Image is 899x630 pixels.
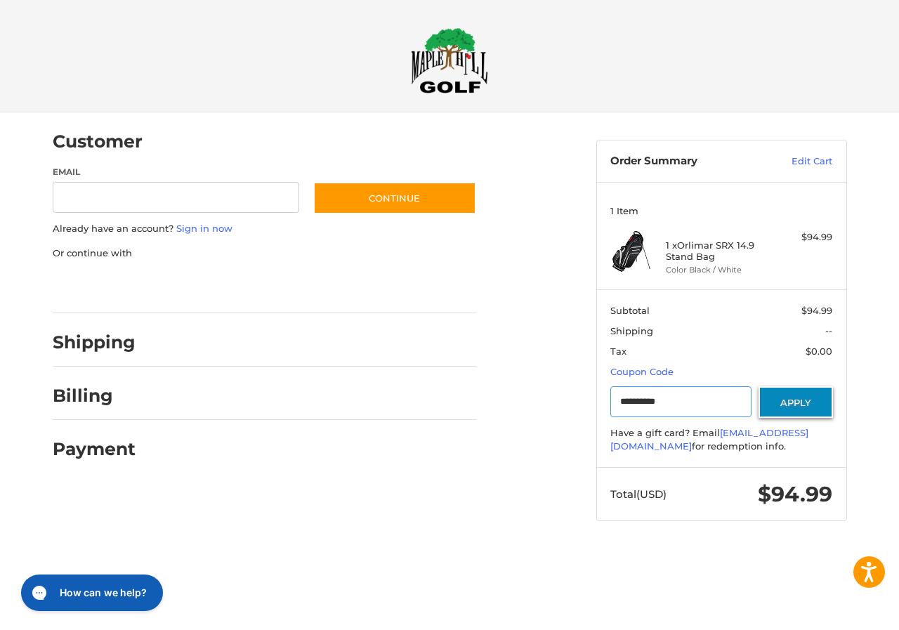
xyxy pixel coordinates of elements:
span: -- [825,325,832,336]
span: $0.00 [806,346,832,357]
a: Edit Cart [761,155,832,169]
span: $94.99 [758,481,832,507]
a: Coupon Code [610,366,674,377]
p: Already have an account? [53,222,476,236]
button: Apply [759,386,833,418]
h2: Billing [53,385,135,407]
iframe: PayPal-paylater [167,274,273,299]
iframe: PayPal-paypal [48,274,153,299]
h2: Shipping [53,332,136,353]
h3: 1 Item [610,205,832,216]
iframe: Gorgias live chat messenger [14,570,169,616]
h2: Payment [53,438,136,460]
input: Gift Certificate or Coupon Code [610,386,752,418]
label: Email [53,166,300,178]
span: Total (USD) [610,487,667,501]
span: $94.99 [801,305,832,316]
div: $94.99 [777,230,832,244]
img: Maple Hill Golf [411,27,488,93]
p: Or continue with [53,247,476,261]
span: Subtotal [610,305,650,316]
li: Color Black / White [666,264,773,276]
span: Shipping [610,325,653,336]
a: Sign in now [176,223,232,234]
div: Have a gift card? Email for redemption info. [610,426,832,454]
iframe: PayPal-venmo [286,274,391,299]
h4: 1 x Orlimar SRX 14.9 Stand Bag [666,239,773,263]
h2: Customer [53,131,143,152]
span: Tax [610,346,626,357]
button: Continue [313,182,476,214]
h3: Order Summary [610,155,761,169]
